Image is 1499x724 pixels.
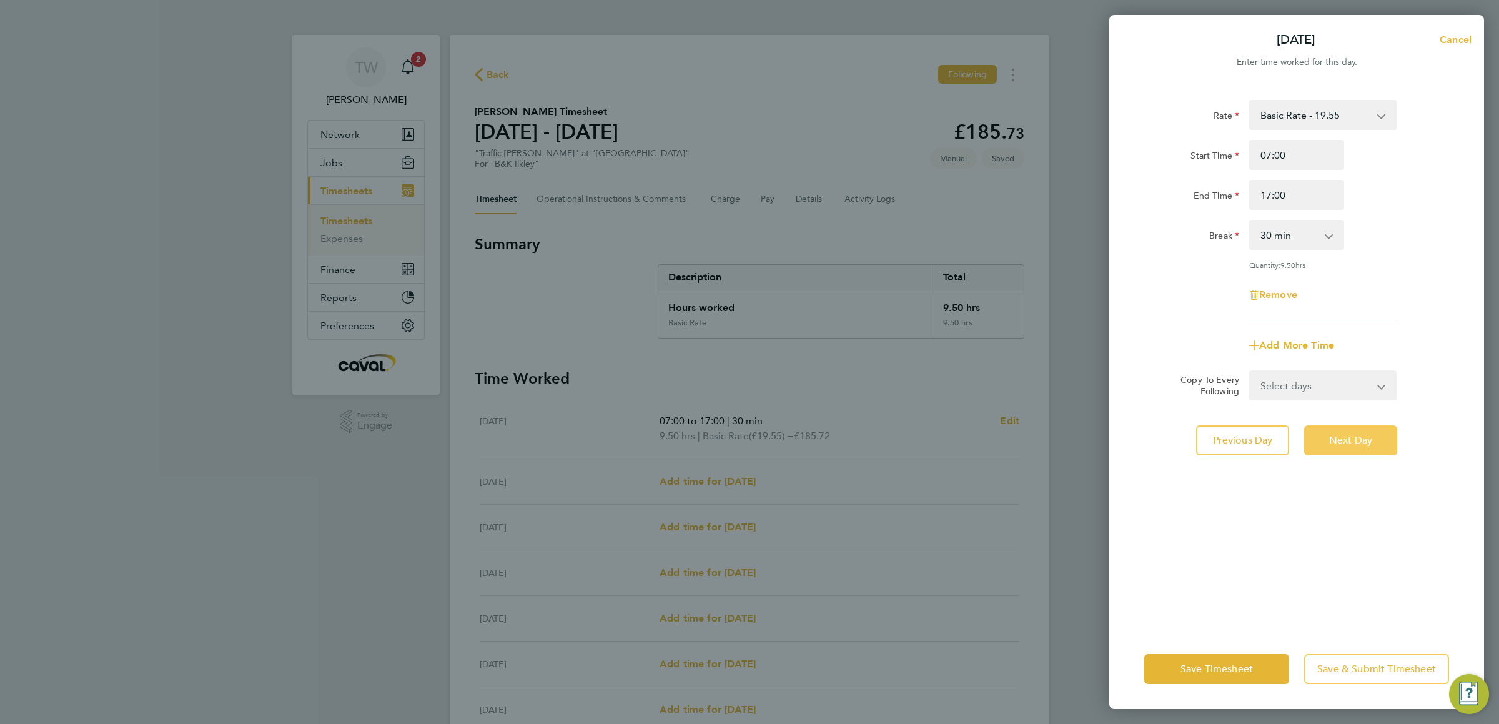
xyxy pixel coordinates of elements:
[1449,674,1489,714] button: Engage Resource Center
[1304,425,1397,455] button: Next Day
[1280,260,1295,270] span: 9.50
[1317,663,1436,675] span: Save & Submit Timesheet
[1259,289,1297,300] span: Remove
[1249,340,1334,350] button: Add More Time
[1304,654,1449,684] button: Save & Submit Timesheet
[1194,190,1239,205] label: End Time
[1249,180,1344,210] input: E.g. 18:00
[1277,31,1315,49] p: [DATE]
[1420,27,1484,52] button: Cancel
[1329,434,1372,447] span: Next Day
[1144,654,1289,684] button: Save Timesheet
[1196,425,1289,455] button: Previous Day
[1249,260,1397,270] div: Quantity: hrs
[1436,34,1472,46] span: Cancel
[1170,374,1239,397] label: Copy To Every Following
[1109,55,1484,70] div: Enter time worked for this day.
[1180,663,1253,675] span: Save Timesheet
[1213,434,1273,447] span: Previous Day
[1249,290,1297,300] button: Remove
[1209,230,1239,245] label: Break
[1259,339,1334,351] span: Add More Time
[1190,150,1239,165] label: Start Time
[1214,110,1239,125] label: Rate
[1249,140,1344,170] input: E.g. 08:00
